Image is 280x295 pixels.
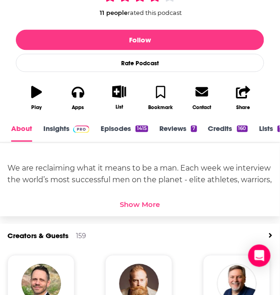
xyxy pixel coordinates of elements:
[140,80,181,117] button: Bookmark
[76,232,86,240] div: 159
[223,80,264,117] button: Share
[99,80,140,116] button: List
[191,126,197,132] div: 7
[11,124,32,142] a: About
[181,80,223,117] a: Contact
[16,30,264,50] button: Follow
[7,232,68,240] a: Creators & Guests
[43,124,89,142] a: InsightsPodchaser Pro
[116,104,123,110] div: List
[7,163,273,268] div: We are reclaiming what it means to be a man. Each week we interview the world’s most successful m...
[193,104,212,111] div: Contact
[237,105,251,111] div: Share
[269,232,273,240] a: View All
[31,105,42,111] div: Play
[72,105,84,111] div: Apps
[100,10,128,17] span: 11 people
[101,124,148,142] a: Episodes1415
[159,124,197,142] a: Reviews7
[16,54,264,72] div: Rate Podcast
[128,10,182,17] span: rated this podcast
[237,126,248,132] div: 160
[148,105,173,111] div: Bookmark
[208,124,248,142] a: Credits160
[73,126,89,133] img: Podchaser Pro
[16,80,57,117] button: Play
[57,80,99,117] button: Apps
[136,126,148,132] div: 1415
[248,245,271,267] div: Open Intercom Messenger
